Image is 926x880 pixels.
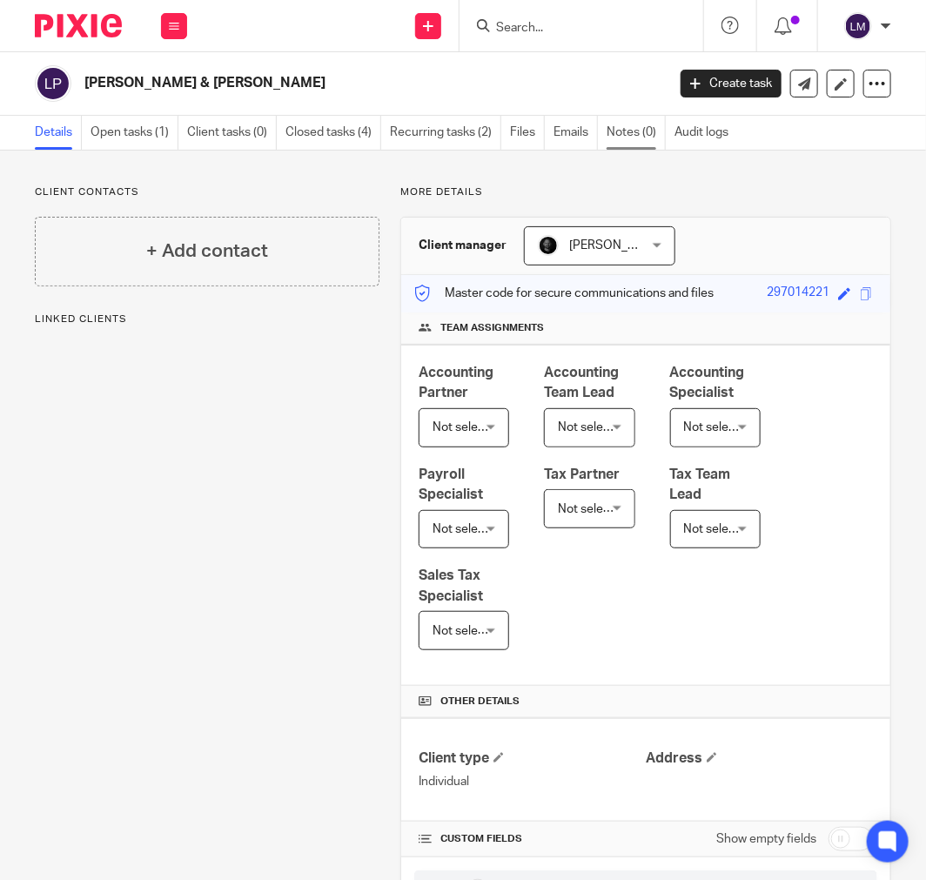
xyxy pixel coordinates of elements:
p: Individual [419,773,646,790]
span: Payroll Specialist [419,467,483,501]
span: [PERSON_NAME] [570,239,666,252]
h2: [PERSON_NAME] & [PERSON_NAME] [84,74,540,92]
img: Pixie [35,14,122,37]
span: Tax Team Lead [670,467,731,501]
span: Not selected [684,421,755,433]
a: Files [510,116,545,150]
input: Search [494,21,651,37]
h4: + Add contact [146,238,268,265]
a: Recurring tasks (2) [390,116,501,150]
img: svg%3E [844,12,872,40]
span: Accounting Specialist [670,366,745,400]
span: Tax Partner [544,467,620,481]
a: Open tasks (1) [91,116,178,150]
span: Team assignments [440,321,544,335]
h3: Client manager [419,237,507,254]
span: Not selected [433,523,503,535]
h4: CUSTOM FIELDS [419,832,646,846]
a: Client tasks (0) [187,116,277,150]
a: Audit logs [674,116,737,150]
span: Not selected [433,625,503,637]
a: Notes (0) [607,116,666,150]
a: Closed tasks (4) [285,116,381,150]
h4: Address [646,749,873,768]
h4: Client type [419,749,646,768]
p: More details [400,185,891,199]
a: Details [35,116,82,150]
img: svg%3E [35,65,71,102]
a: Create task [681,70,782,97]
span: Accounting Partner [419,366,493,400]
span: Not selected [558,421,628,433]
span: Other details [440,695,520,709]
img: Chris.jpg [538,235,559,256]
span: Accounting Team Lead [544,366,619,400]
span: Not selected [433,421,503,433]
p: Client contacts [35,185,379,199]
span: Not selected [684,523,755,535]
p: Master code for secure communications and files [414,285,715,302]
a: Emails [554,116,598,150]
span: Not selected [558,503,628,515]
label: Show empty fields [716,830,816,848]
div: 297014221 [767,284,829,304]
span: Sales Tax Specialist [419,568,483,602]
p: Linked clients [35,312,379,326]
